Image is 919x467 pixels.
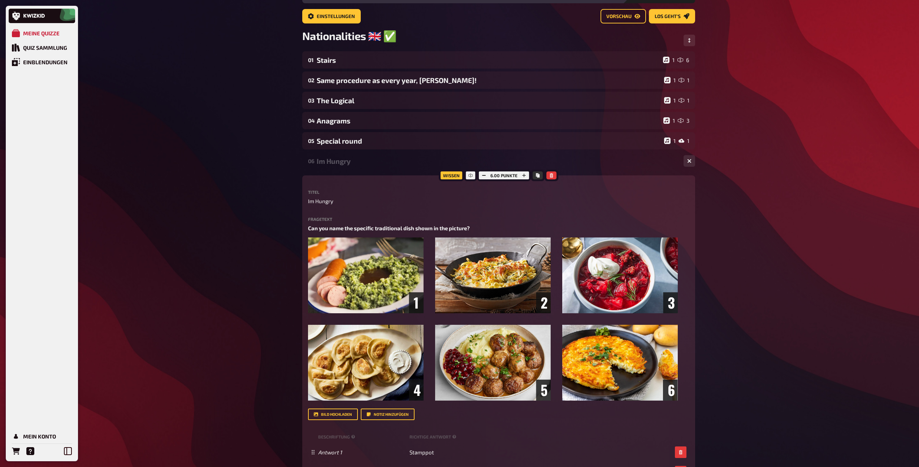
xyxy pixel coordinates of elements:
[606,14,632,19] span: Vorschau
[678,117,689,124] div: 3
[9,40,75,55] a: Quiz Sammlung
[317,56,660,64] div: Stairs
[9,26,75,40] a: Meine Quizze
[664,77,676,83] div: 1
[533,171,543,179] button: Kopieren
[308,117,314,124] div: 04
[679,97,689,104] div: 1
[308,77,314,83] div: 02
[23,59,68,65] div: Einblendungen
[302,9,361,23] a: Einstellungen
[663,57,675,63] div: 1
[664,138,676,144] div: 1
[308,237,678,401] img: Flags (1)
[308,158,314,164] div: 06
[679,77,689,83] div: 1
[317,76,661,84] div: Same procedure as every year, [PERSON_NAME]!
[308,409,358,420] button: Bild hochladen
[23,44,67,51] div: Quiz Sammlung
[308,97,314,104] div: 03
[409,449,434,455] span: Stamppot
[477,170,531,181] div: 6.00 Punkte
[317,96,661,105] div: The Logical
[684,35,695,46] button: Reihenfolge anpassen
[317,137,661,145] div: Special round
[649,9,695,23] a: Los geht's
[677,57,689,63] div: 6
[317,117,660,125] div: Anagrams
[655,14,681,19] span: Los geht's
[23,30,60,36] div: Meine Quizze
[308,217,689,221] label: Fragetext
[308,225,470,231] span: Can you name the specific traditional dish shown in the picture?
[9,55,75,69] a: Einblendungen
[679,138,689,144] div: 1
[317,14,355,19] span: Einstellungen
[664,97,676,104] div: 1
[302,29,396,43] span: Nationalities ​🇬🇧 ✅
[9,429,75,444] a: Mein Konto
[23,444,38,458] a: Hilfe
[9,444,23,458] a: Bestellungen
[308,197,333,205] span: Im Hungry
[439,170,464,181] div: Wissen
[663,117,675,124] div: 1
[601,9,646,23] a: Vorschau
[318,449,342,455] i: Antwort 1
[409,434,458,440] small: Richtige Antwort
[23,433,56,440] div: Mein Konto
[361,409,415,420] button: Notiz hinzufügen
[308,190,689,194] label: Titel
[317,157,678,165] div: Im Hungry
[318,434,407,440] small: Beschriftung
[308,57,314,63] div: 01
[308,138,314,144] div: 05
